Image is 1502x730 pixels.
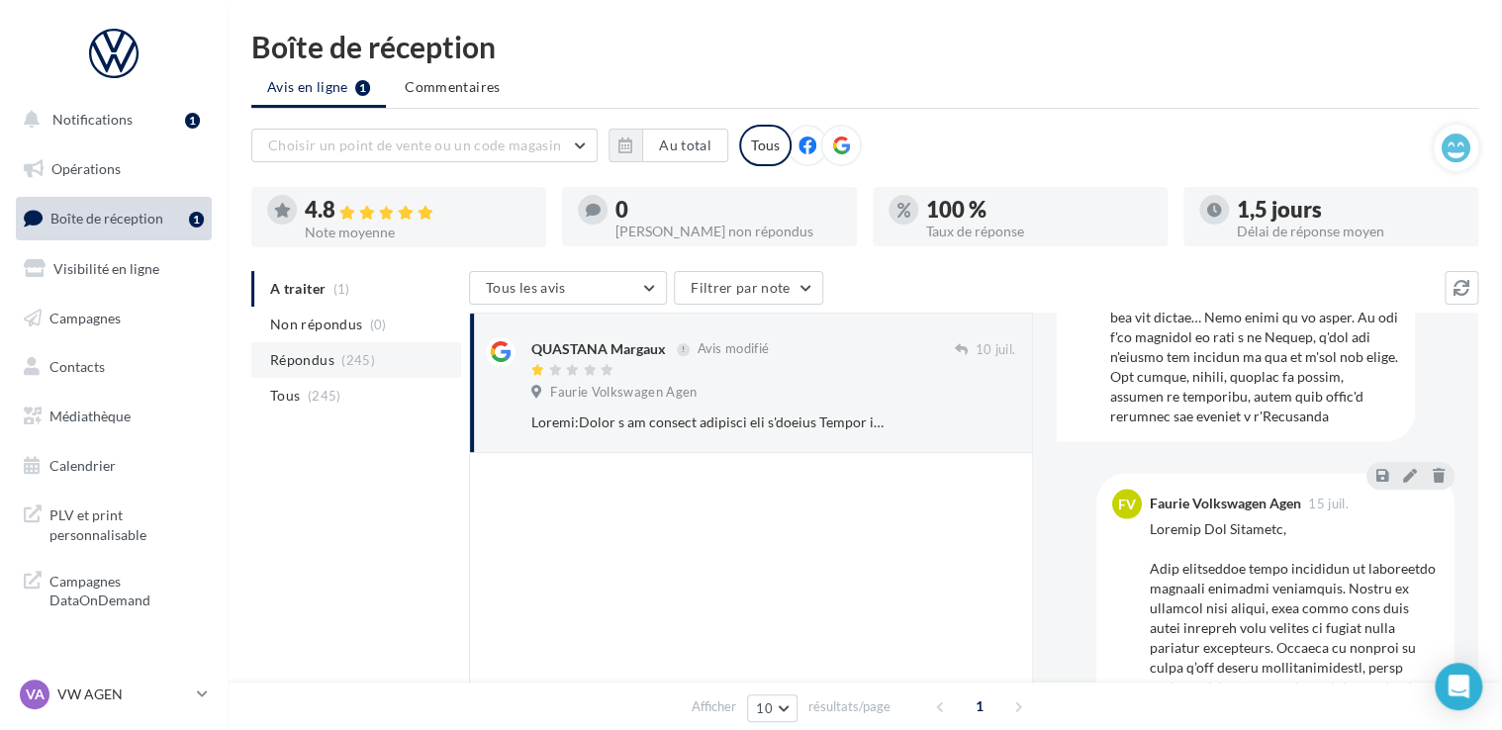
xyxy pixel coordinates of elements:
[926,199,1152,221] div: 100 %
[268,137,561,153] span: Choisir un point de vente ou un code magasin
[270,350,334,370] span: Répondus
[615,225,841,238] div: [PERSON_NAME] non répondus
[12,248,216,290] a: Visibilité en ligne
[1435,663,1482,710] div: Open Intercom Messenger
[697,341,769,357] span: Avis modifié
[609,129,728,162] button: Au total
[305,226,530,239] div: Note moyenne
[305,199,530,222] div: 4.8
[692,697,736,716] span: Afficher
[12,148,216,190] a: Opérations
[251,129,598,162] button: Choisir un point de vente ou un code magasin
[16,676,212,713] a: VA VW AGEN
[486,279,566,296] span: Tous les avis
[674,271,823,305] button: Filtrer par note
[615,199,841,221] div: 0
[53,260,159,277] span: Visibilité en ligne
[49,358,105,375] span: Contacts
[370,317,387,332] span: (0)
[52,111,133,128] span: Notifications
[1150,496,1301,509] div: Faurie Volkswagen Agen
[1237,225,1462,238] div: Délai de réponse moyen
[57,684,189,704] p: VW AGEN
[270,315,362,334] span: Non répondus
[12,197,216,239] a: Boîte de réception1
[12,445,216,487] a: Calendrier
[12,396,216,437] a: Médiathèque
[12,560,216,618] a: Campagnes DataOnDemand
[185,113,200,129] div: 1
[1308,497,1349,509] span: 15 juil.
[251,32,1478,61] div: Boîte de réception
[531,339,666,359] div: QUASTANA Margaux
[26,684,45,704] span: VA
[12,346,216,388] a: Contacts
[747,694,798,722] button: 10
[12,298,216,339] a: Campagnes
[739,125,792,166] div: Tous
[926,225,1152,238] div: Taux de réponse
[550,384,697,402] span: Faurie Volkswagen Agen
[531,412,887,432] div: Loremi:Dolor s am consect adipisci eli s'doeius Tempor in utlab e dolor mag aliqu en adminim: 6) ...
[12,494,216,552] a: PLV et print personnalisable
[189,212,204,228] div: 1
[964,690,995,722] span: 1
[49,309,121,325] span: Campagnes
[12,99,208,140] button: Notifications 1
[405,77,500,97] span: Commentaires
[49,408,131,424] span: Médiathèque
[469,271,667,305] button: Tous les avis
[49,502,204,544] span: PLV et print personnalisable
[308,388,341,404] span: (245)
[756,700,773,716] span: 10
[1118,494,1136,513] span: FV
[1237,199,1462,221] div: 1,5 jours
[49,457,116,474] span: Calendrier
[50,210,163,227] span: Boîte de réception
[808,697,891,716] span: résultats/page
[975,341,1015,359] span: 10 juil.
[642,129,728,162] button: Au total
[49,568,204,610] span: Campagnes DataOnDemand
[341,352,375,368] span: (245)
[270,386,300,406] span: Tous
[51,160,121,177] span: Opérations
